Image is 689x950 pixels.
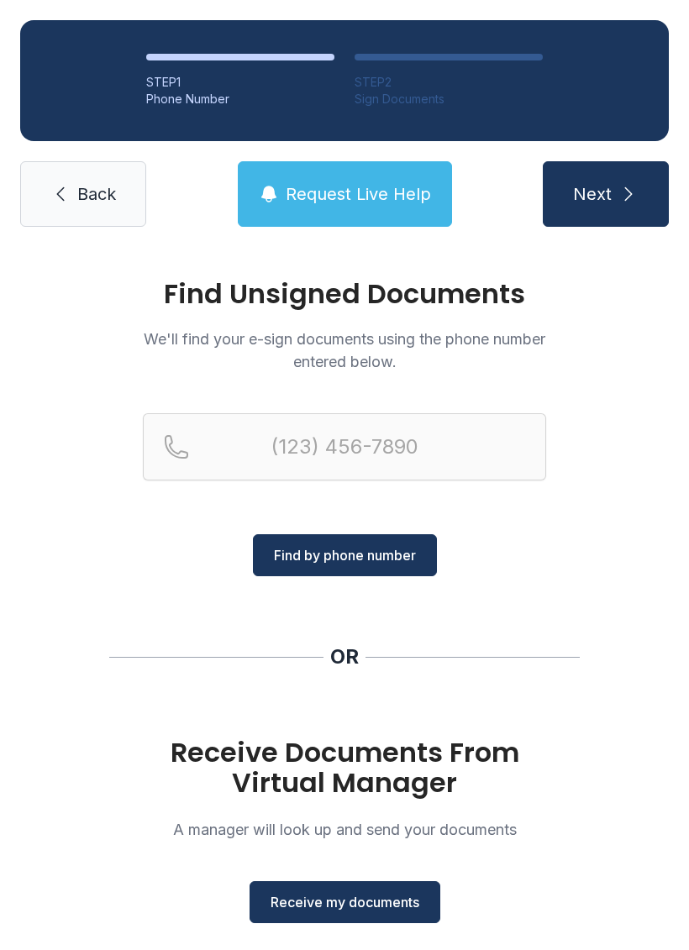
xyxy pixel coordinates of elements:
[330,643,359,670] div: OR
[274,545,416,565] span: Find by phone number
[573,182,612,206] span: Next
[146,91,334,108] div: Phone Number
[271,892,419,912] span: Receive my documents
[143,737,546,798] h1: Receive Documents From Virtual Manager
[146,74,334,91] div: STEP 1
[143,413,546,480] input: Reservation phone number
[143,281,546,307] h1: Find Unsigned Documents
[143,818,546,841] p: A manager will look up and send your documents
[355,74,543,91] div: STEP 2
[143,328,546,373] p: We'll find your e-sign documents using the phone number entered below.
[355,91,543,108] div: Sign Documents
[77,182,116,206] span: Back
[286,182,431,206] span: Request Live Help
